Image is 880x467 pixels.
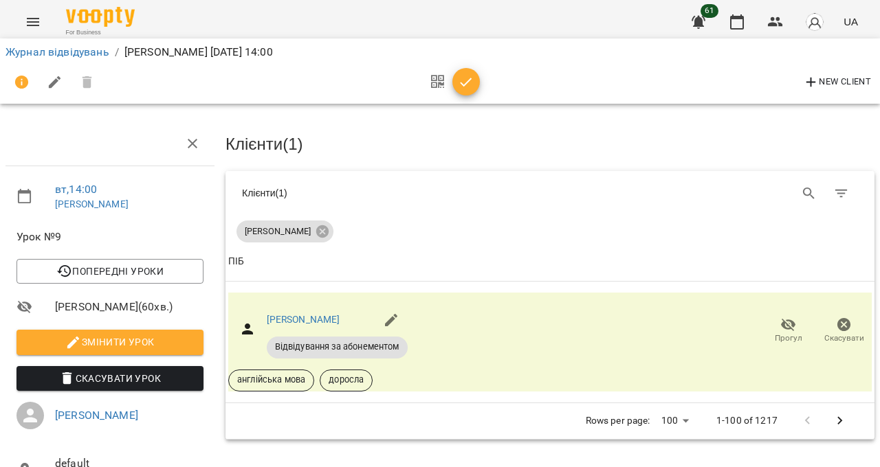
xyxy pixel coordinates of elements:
[228,253,244,270] div: Sort
[824,405,857,437] button: Next Page
[816,312,872,350] button: Скасувати
[55,183,97,196] a: вт , 14:00
[16,330,203,354] button: Змінити урок
[805,12,824,32] img: avatar_s.png
[320,374,372,386] span: доросла
[838,9,863,34] button: UA
[656,411,694,431] div: 100
[16,229,203,245] span: Урок №9
[228,253,244,270] div: ПІБ
[267,314,340,325] a: [PERSON_NAME]
[844,14,858,29] span: UA
[5,44,874,60] nav: breadcrumb
[225,171,874,215] div: Table Toolbar
[701,4,718,18] span: 61
[242,186,540,200] div: Клієнти ( 1 )
[27,334,192,350] span: Змінити урок
[586,414,650,428] p: Rows per page:
[55,409,138,422] a: [PERSON_NAME]
[16,259,203,284] button: Попередні уроки
[225,135,874,153] h3: Клієнти ( 1 )
[803,74,871,91] span: New Client
[236,220,333,242] div: [PERSON_NAME]
[55,299,203,315] span: [PERSON_NAME] ( 60 хв. )
[825,177,858,210] button: Фільтр
[267,341,408,353] span: Відвідування за абонементом
[236,225,319,238] span: [PERSON_NAME]
[66,7,135,27] img: Voopty Logo
[793,177,826,210] button: Search
[66,28,135,37] span: For Business
[16,5,49,38] button: Menu
[229,374,313,386] span: англійська мова
[27,263,192,280] span: Попередні уроки
[5,45,109,58] a: Журнал відвідувань
[55,198,129,209] a: [PERSON_NAME]
[716,414,778,428] p: 1-100 of 1217
[760,312,816,350] button: Прогул
[824,332,864,344] span: Скасувати
[800,71,874,93] button: New Client
[27,370,192,387] span: Скасувати Урок
[16,366,203,391] button: Скасувати Урок
[115,44,119,60] li: /
[228,253,872,270] span: ПІБ
[124,44,273,60] p: [PERSON_NAME] [DATE] 14:00
[775,332,802,344] span: Прогул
